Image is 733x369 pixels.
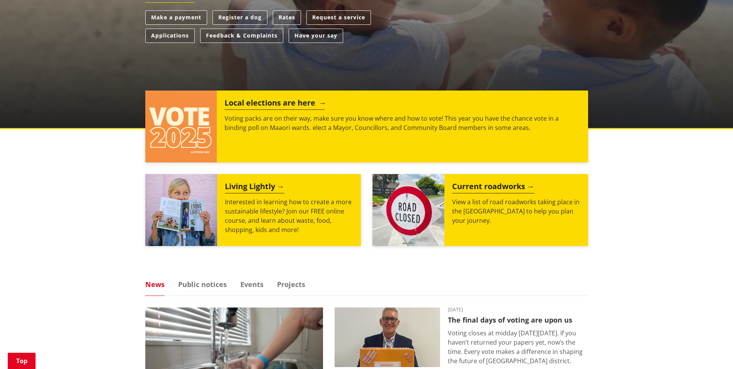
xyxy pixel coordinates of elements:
[145,91,588,162] a: Local elections are here Voting packs are on their way, make sure you know where and how to vote!...
[145,174,217,246] img: Mainstream Green Workshop Series
[145,91,217,162] img: Vote 2025
[306,10,371,25] a: Request a service
[225,197,353,234] p: Interested in learning how to create a more sustainable lifestyle? Join our FREE online course, a...
[224,114,580,132] p: Voting packs are on their way, make sure you know where and how to vote! This year you have the c...
[8,353,36,369] a: Top
[372,174,444,246] img: Road closed sign
[240,281,264,288] a: Events
[335,307,440,367] img: Craig Hobbs editorial elections
[225,182,284,193] h2: Living Lightly
[448,316,588,325] h3: The final days of voting are upon us
[213,10,267,25] a: Register a dog
[448,307,588,312] time: [DATE]
[178,281,227,288] a: Public notices
[335,307,588,367] a: [DATE] The final days of voting are upon us Voting closes at midday [DATE][DATE]. If you haven’t ...
[145,174,361,246] a: Living Lightly Interested in learning how to create a more sustainable lifestyle? Join our FREE o...
[145,29,195,43] a: Applications
[448,328,588,366] p: Voting closes at midday [DATE][DATE]. If you haven’t returned your papers yet, now’s the time. Ev...
[273,10,301,25] a: Rates
[372,174,588,246] a: Current roadworks View a list of road roadworks taking place in the [GEOGRAPHIC_DATA] to help you...
[200,29,283,43] a: Feedback & Complaints
[452,182,534,193] h2: Current roadworks
[697,337,725,364] iframe: Messenger Launcher
[289,29,343,43] a: Have your say
[277,281,305,288] a: Projects
[452,197,580,225] p: View a list of road roadworks taking place in the [GEOGRAPHIC_DATA] to help you plan your journey.
[224,98,325,110] h2: Local elections are here
[145,10,207,25] a: Make a payment
[145,281,165,288] a: News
